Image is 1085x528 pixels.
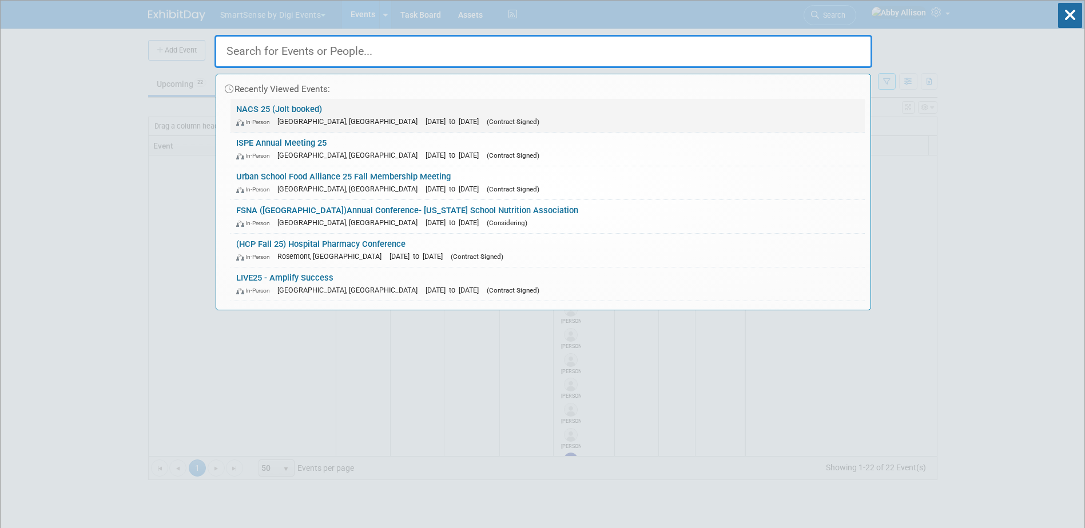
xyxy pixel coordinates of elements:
[487,151,539,159] span: (Contract Signed)
[236,219,275,227] span: In-Person
[230,99,865,132] a: NACS 25 (Jolt booked) In-Person [GEOGRAPHIC_DATA], [GEOGRAPHIC_DATA] [DATE] to [DATE] (Contract S...
[426,151,484,159] span: [DATE] to [DATE]
[236,287,275,294] span: In-Person
[277,117,423,126] span: [GEOGRAPHIC_DATA], [GEOGRAPHIC_DATA]
[236,253,275,261] span: In-Person
[487,185,539,193] span: (Contract Signed)
[426,117,484,126] span: [DATE] to [DATE]
[230,234,865,267] a: (HCP Fall 25) Hospital Pharmacy Conference In-Person Rosemont, [GEOGRAPHIC_DATA] [DATE] to [DATE]...
[277,151,423,159] span: [GEOGRAPHIC_DATA], [GEOGRAPHIC_DATA]
[230,133,865,166] a: ISPE Annual Meeting 25 In-Person [GEOGRAPHIC_DATA], [GEOGRAPHIC_DATA] [DATE] to [DATE] (Contract ...
[390,252,448,261] span: [DATE] to [DATE]
[426,218,484,227] span: [DATE] to [DATE]
[230,200,865,233] a: FSNA ([GEOGRAPHIC_DATA])Annual Conference- [US_STATE] School Nutrition Association In-Person [GEO...
[236,118,275,126] span: In-Person
[214,35,872,68] input: Search for Events or People...
[277,185,423,193] span: [GEOGRAPHIC_DATA], [GEOGRAPHIC_DATA]
[230,166,865,199] a: Urban School Food Alliance 25 Fall Membership Meeting In-Person [GEOGRAPHIC_DATA], [GEOGRAPHIC_DA...
[277,286,423,294] span: [GEOGRAPHIC_DATA], [GEOGRAPHIC_DATA]
[487,118,539,126] span: (Contract Signed)
[236,186,275,193] span: In-Person
[487,219,527,227] span: (Considering)
[236,152,275,159] span: In-Person
[277,218,423,227] span: [GEOGRAPHIC_DATA], [GEOGRAPHIC_DATA]
[222,74,865,99] div: Recently Viewed Events:
[426,185,484,193] span: [DATE] to [DATE]
[230,267,865,301] a: LIVE25 - Amplify Success In-Person [GEOGRAPHIC_DATA], [GEOGRAPHIC_DATA] [DATE] to [DATE] (Contrac...
[426,286,484,294] span: [DATE] to [DATE]
[487,286,539,294] span: (Contract Signed)
[277,252,387,261] span: Rosemont, [GEOGRAPHIC_DATA]
[451,253,503,261] span: (Contract Signed)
